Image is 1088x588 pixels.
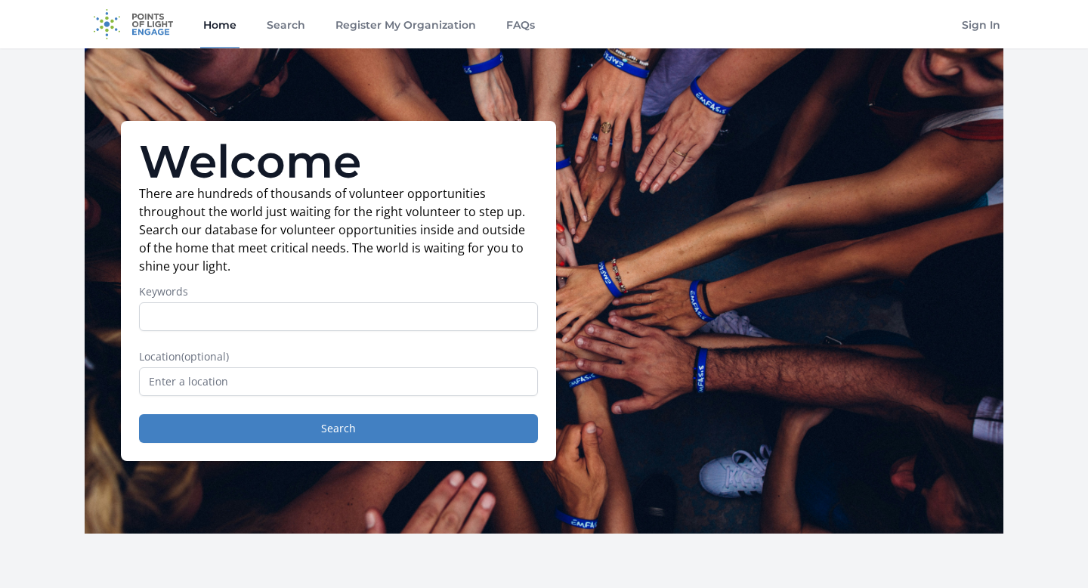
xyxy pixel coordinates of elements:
[139,349,538,364] label: Location
[139,414,538,443] button: Search
[139,184,538,275] p: There are hundreds of thousands of volunteer opportunities throughout the world just waiting for ...
[139,367,538,396] input: Enter a location
[181,349,229,364] span: (optional)
[139,139,538,184] h1: Welcome
[139,284,538,299] label: Keywords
